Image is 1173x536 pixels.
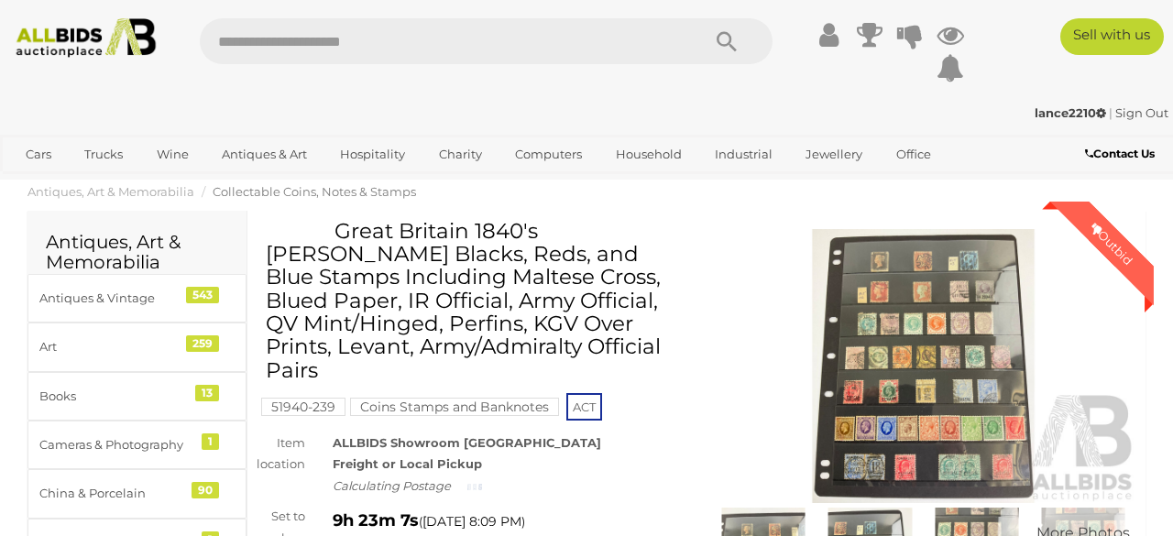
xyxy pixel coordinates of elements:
[503,139,594,170] a: Computers
[1060,18,1164,55] a: Sell with us
[419,514,525,529] span: ( )
[14,139,63,170] a: Cars
[27,323,247,371] a: Art 259
[27,421,247,469] a: Cameras & Photography 1
[333,456,482,471] strong: Freight or Local Pickup
[39,336,191,357] div: Art
[39,434,191,455] div: Cameras & Photography
[710,229,1136,504] img: Great Britain 1840's Penny Blacks, Reds, and Blue Stamps Including Maltese Cross, Blued Paper, IR...
[192,482,219,498] div: 90
[350,398,559,416] mark: Coins Stamps and Banknotes
[186,335,219,352] div: 259
[467,482,482,492] img: small-loading.gif
[1085,147,1155,160] b: Contact Us
[213,184,416,199] a: Collectable Coins, Notes & Stamps
[186,287,219,303] div: 543
[1109,105,1113,120] span: |
[333,478,451,493] i: Calculating Postage
[566,393,602,421] span: ACT
[1069,202,1154,286] div: Outbid
[884,139,943,170] a: Office
[1115,105,1168,120] a: Sign Out
[202,433,219,450] div: 1
[39,386,191,407] div: Books
[681,18,773,64] button: Search
[72,139,135,170] a: Trucks
[261,399,345,414] a: 51940-239
[39,288,191,309] div: Antiques & Vintage
[8,18,163,58] img: Allbids.com.au
[422,513,521,530] span: [DATE] 8:09 PM
[427,139,494,170] a: Charity
[794,139,874,170] a: Jewellery
[333,510,419,531] strong: 9h 23m 7s
[46,232,228,272] h2: Antiques, Art & Memorabilia
[350,399,559,414] a: Coins Stamps and Banknotes
[27,469,247,518] a: China & Porcelain 90
[27,184,194,199] a: Antiques, Art & Memorabilia
[1035,105,1109,120] a: lance2210
[27,372,247,421] a: Books 13
[261,398,345,416] mark: 51940-239
[210,139,319,170] a: Antiques & Art
[145,139,201,170] a: Wine
[703,139,784,170] a: Industrial
[84,170,238,200] a: [GEOGRAPHIC_DATA]
[328,139,417,170] a: Hospitality
[333,435,601,450] strong: ALLBIDS Showroom [GEOGRAPHIC_DATA]
[1035,105,1106,120] strong: lance2210
[604,139,694,170] a: Household
[243,432,319,476] div: Item location
[1085,144,1159,164] a: Contact Us
[39,483,191,504] div: China & Porcelain
[27,274,247,323] a: Antiques & Vintage 543
[266,220,678,382] h1: Great Britain 1840's [PERSON_NAME] Blacks, Reds, and Blue Stamps Including Maltese Cross, Blued P...
[195,385,219,401] div: 13
[14,170,75,200] a: Sports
